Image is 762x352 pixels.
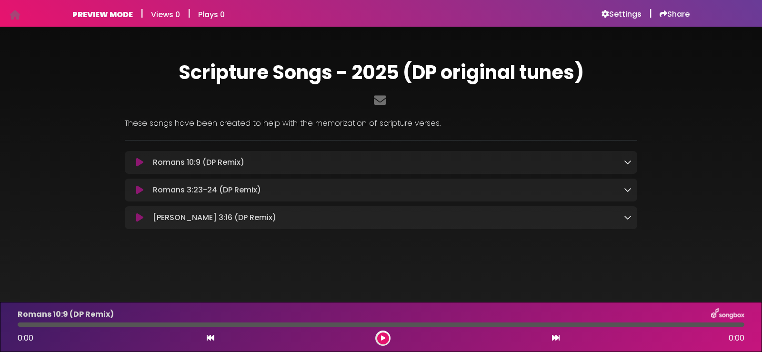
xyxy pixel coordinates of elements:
[153,212,276,223] p: [PERSON_NAME] 3:16 (DP Remix)
[649,8,652,19] h5: |
[188,8,190,19] h5: |
[153,184,261,196] p: Romans 3:23-24 (DP Remix)
[125,118,637,129] p: These songs have been created to help with the memorization of scripture verses.
[153,157,244,168] p: Romans 10:9 (DP Remix)
[198,10,225,19] h6: Plays 0
[660,10,690,19] a: Share
[602,10,642,19] a: Settings
[125,61,637,84] h1: Scripture Songs - 2025 (DP original tunes)
[72,10,133,19] h6: PREVIEW MODE
[151,10,180,19] h6: Views 0
[140,8,143,19] h5: |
